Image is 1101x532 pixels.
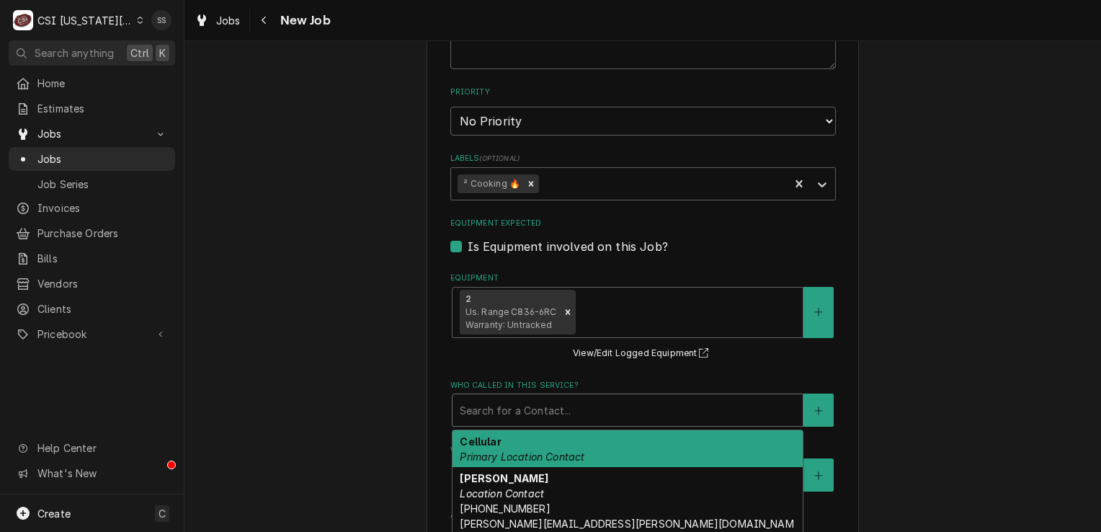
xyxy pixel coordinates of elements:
[450,380,836,391] label: Who called in this service?
[460,472,548,484] strong: [PERSON_NAME]
[189,9,246,32] a: Jobs
[159,45,166,61] span: K
[465,306,557,330] span: Us. Range C836-6RC Warranty: Untracked
[479,154,520,162] span: ( optional )
[803,394,834,427] button: Create New Contact
[450,153,836,164] label: Labels
[9,122,175,146] a: Go to Jobs
[9,322,175,346] a: Go to Pricebook
[9,71,175,95] a: Home
[37,276,168,291] span: Vendors
[450,218,836,229] label: Equipment Expected
[37,251,168,266] span: Bills
[814,471,823,481] svg: Create New Contact
[9,147,175,171] a: Jobs
[9,297,175,321] a: Clients
[37,466,166,481] span: What's New
[151,10,171,30] div: SS
[523,174,539,193] div: Remove ² Cooking 🔥
[571,345,715,363] button: View/Edit Logged Equipment
[465,293,471,304] strong: 2
[151,10,171,30] div: Sarah Shafer's Avatar
[9,221,175,245] a: Purchase Orders
[37,177,168,192] span: Job Series
[159,506,166,521] span: C
[13,10,33,30] div: CSI Kansas City's Avatar
[37,13,133,28] div: CSI [US_STATE][GEOGRAPHIC_DATA]
[460,451,584,463] em: Primary Location Contact
[35,45,114,61] span: Search anything
[803,458,834,492] button: Create New Contact
[37,101,168,116] span: Estimates
[130,45,149,61] span: Ctrl
[450,87,836,98] label: Priority
[9,196,175,220] a: Invoices
[9,436,175,460] a: Go to Help Center
[450,272,836,284] label: Equipment
[9,247,175,270] a: Bills
[450,445,836,456] label: Who should the tech(s) ask for?
[276,11,331,30] span: New Job
[9,172,175,196] a: Job Series
[37,301,168,316] span: Clients
[814,406,823,416] svg: Create New Contact
[450,380,836,427] div: Who called in this service?
[9,461,175,485] a: Go to What's New
[37,126,146,141] span: Jobs
[37,507,71,520] span: Create
[37,440,166,456] span: Help Center
[9,97,175,120] a: Estimates
[803,287,834,338] button: Create New Equipment
[216,13,241,28] span: Jobs
[450,218,836,254] div: Equipment Expected
[450,510,836,521] label: Attachments
[814,307,823,317] svg: Create New Equipment
[460,487,544,500] em: Location Contact
[458,174,523,193] div: ² Cooking 🔥
[9,272,175,296] a: Vendors
[37,76,168,91] span: Home
[37,151,168,167] span: Jobs
[37,327,146,342] span: Pricebook
[37,226,168,241] span: Purchase Orders
[468,238,668,255] label: Is Equipment involved on this Job?
[9,40,175,66] button: Search anythingCtrlK
[13,10,33,30] div: C
[37,200,168,216] span: Invoices
[460,435,501,448] strong: Cellular
[450,272,836,362] div: Equipment
[450,87,836,135] div: Priority
[450,153,836,200] div: Labels
[253,9,276,32] button: Navigate back
[450,445,836,492] div: Who should the tech(s) ask for?
[560,290,576,334] div: Remove [object Object]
